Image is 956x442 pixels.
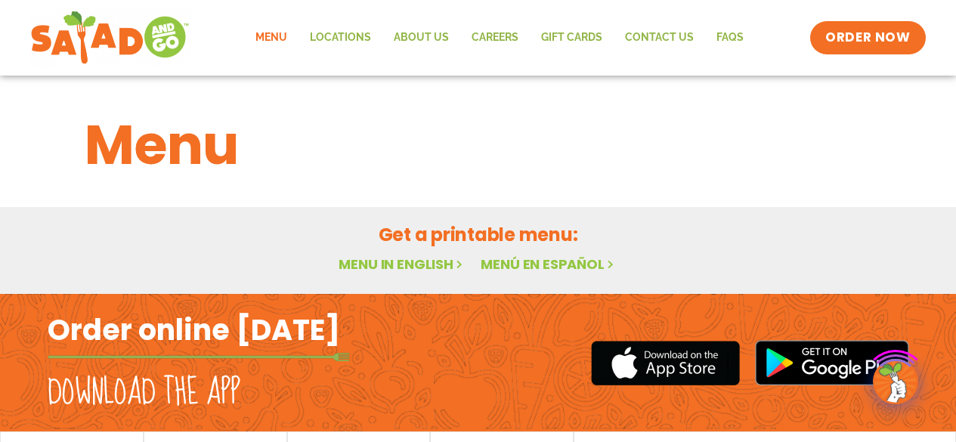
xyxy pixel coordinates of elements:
h2: Get a printable menu: [85,221,872,248]
img: fork [48,353,350,361]
h2: Order online [DATE] [48,311,340,348]
img: new-SAG-logo-768×292 [30,8,190,68]
a: Menú en español [481,255,617,274]
h2: Download the app [48,372,240,414]
a: GIFT CARDS [530,20,614,55]
a: Locations [299,20,382,55]
img: google_play [755,340,909,385]
a: Menu in English [339,255,466,274]
span: ORDER NOW [825,29,910,47]
a: Careers [460,20,530,55]
a: About Us [382,20,460,55]
nav: Menu [244,20,755,55]
a: Menu [244,20,299,55]
a: Contact Us [614,20,705,55]
a: FAQs [705,20,755,55]
a: ORDER NOW [810,21,925,54]
h1: Menu [85,104,872,186]
img: appstore [591,338,740,388]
